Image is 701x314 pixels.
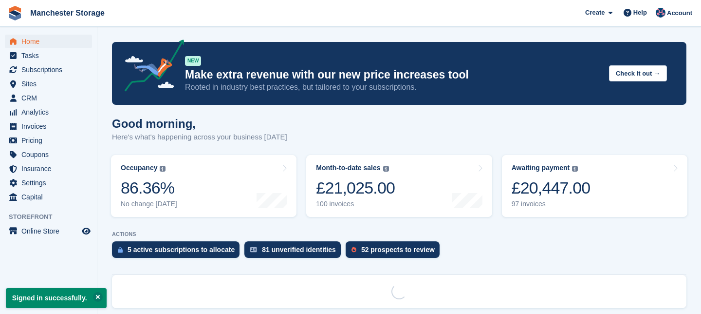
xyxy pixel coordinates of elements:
[262,246,336,254] div: 81 unverified identities
[5,91,92,105] a: menu
[160,166,166,172] img: icon-info-grey-7440780725fd019a000dd9b08b2336e03edf1995a4989e88bcd33f0948082b44.svg
[111,155,296,217] a: Occupancy 86.36% No change [DATE]
[21,224,80,238] span: Online Store
[128,246,235,254] div: 5 active subscriptions to allocate
[306,155,492,217] a: Month-to-date sales £21,025.00 100 invoices
[21,148,80,161] span: Coupons
[316,200,395,208] div: 100 invoices
[8,6,22,20] img: stora-icon-8386f47178a22dfd0bd8f6a31ec36ba5ce8667c1dd55bd0f319d3a0aa187defe.svg
[112,241,244,263] a: 5 active subscriptions to allocate
[346,241,444,263] a: 52 prospects to review
[5,105,92,119] a: menu
[121,200,177,208] div: No change [DATE]
[667,8,692,18] span: Account
[5,77,92,91] a: menu
[112,231,686,237] p: ACTIONS
[572,166,578,172] img: icon-info-grey-7440780725fd019a000dd9b08b2336e03edf1995a4989e88bcd33f0948082b44.svg
[609,65,667,81] button: Check it out →
[316,178,395,198] div: £21,025.00
[512,178,590,198] div: £20,447.00
[383,166,389,172] img: icon-info-grey-7440780725fd019a000dd9b08b2336e03edf1995a4989e88bcd33f0948082b44.svg
[351,247,356,253] img: prospect-51fa495bee0391a8d652442698ab0144808aea92771e9ea1ae160a38d050c398.svg
[585,8,605,18] span: Create
[21,49,80,62] span: Tasks
[21,190,80,204] span: Capital
[185,56,201,66] div: NEW
[21,63,80,77] span: Subscriptions
[21,119,80,133] span: Invoices
[5,35,92,48] a: menu
[5,224,92,238] a: menu
[5,162,92,176] a: menu
[21,134,80,147] span: Pricing
[26,5,109,21] a: Manchester Storage
[502,155,687,217] a: Awaiting payment £20,447.00 97 invoices
[244,241,346,263] a: 81 unverified identities
[6,288,107,308] p: Signed in successfully.
[633,8,647,18] span: Help
[512,200,590,208] div: 97 invoices
[361,246,435,254] div: 52 prospects to review
[5,134,92,147] a: menu
[21,35,80,48] span: Home
[185,68,601,82] p: Make extra revenue with our new price increases tool
[316,164,380,172] div: Month-to-date sales
[80,225,92,237] a: Preview store
[116,39,184,95] img: price-adjustments-announcement-icon-8257ccfd72463d97f412b2fc003d46551f7dbcb40ab6d574587a9cd5c0d94...
[5,148,92,161] a: menu
[21,77,80,91] span: Sites
[185,82,601,93] p: Rooted in industry best practices, but tailored to your subscriptions.
[21,105,80,119] span: Analytics
[5,119,92,133] a: menu
[5,176,92,190] a: menu
[112,132,287,143] p: Here's what's happening across your business [DATE]
[21,176,80,190] span: Settings
[5,63,92,77] a: menu
[9,212,97,222] span: Storefront
[121,164,157,172] div: Occupancy
[21,91,80,105] span: CRM
[112,117,287,130] h1: Good morning,
[5,190,92,204] a: menu
[121,178,177,198] div: 86.36%
[118,247,123,253] img: active_subscription_to_allocate_icon-d502201f5373d7db506a760aba3b589e785aa758c864c3986d89f69b8ff3...
[250,247,257,253] img: verify_identity-adf6edd0f0f0b5bbfe63781bf79b02c33cf7c696d77639b501bdc392416b5a36.svg
[21,162,80,176] span: Insurance
[512,164,570,172] div: Awaiting payment
[5,49,92,62] a: menu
